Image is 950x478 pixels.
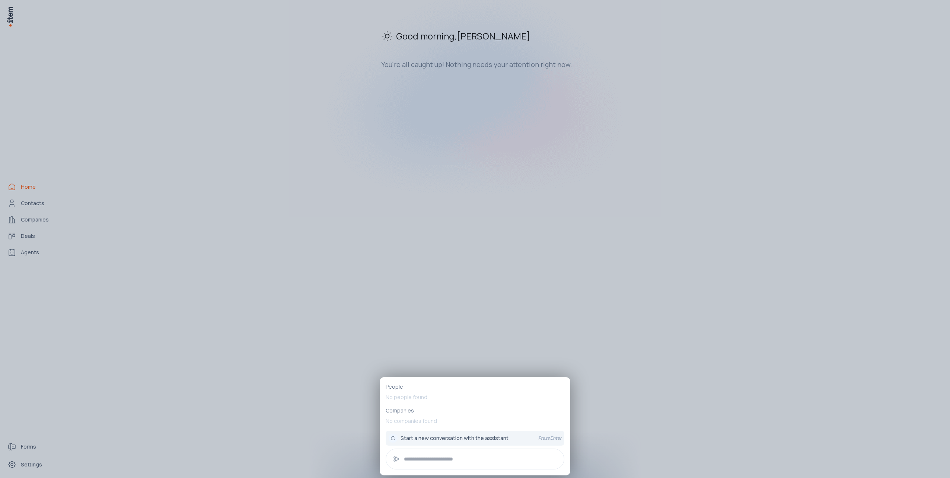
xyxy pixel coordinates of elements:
p: No people found [386,391,564,404]
p: Press Enter [538,435,561,441]
button: Start a new conversation with the assistantPress Enter [386,431,564,446]
p: Companies [386,407,564,414]
span: Start a new conversation with the assistant [401,434,509,442]
div: PeopleNo people foundCompaniesNo companies foundStart a new conversation with the assistantPress ... [380,377,570,475]
p: No companies found [386,414,564,428]
p: People [386,383,564,391]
